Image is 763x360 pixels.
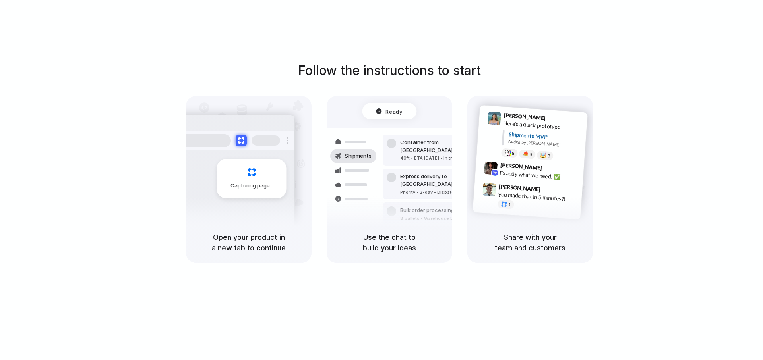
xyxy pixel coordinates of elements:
[498,190,577,204] div: you made that in 5 minutes?!
[512,151,515,156] span: 8
[500,169,579,183] div: Exactly what we need! ✅
[230,182,275,190] span: Capturing page
[298,61,481,80] h1: Follow the instructions to start
[543,186,559,195] span: 9:47 AM
[196,232,302,253] h5: Open your product in a new tab to continue
[540,152,547,158] div: 🤯
[400,215,474,222] div: 8 pallets • Warehouse B • Packed
[400,173,486,188] div: Express delivery to [GEOGRAPHIC_DATA]
[477,232,583,253] h5: Share with your team and customers
[544,164,561,174] span: 9:42 AM
[336,232,443,253] h5: Use the chat to build your ideas
[548,115,564,124] span: 9:41 AM
[400,139,486,154] div: Container from [GEOGRAPHIC_DATA]
[508,130,582,143] div: Shipments MVP
[499,182,541,194] span: [PERSON_NAME]
[548,154,550,158] span: 3
[500,161,542,172] span: [PERSON_NAME]
[386,107,403,115] span: Ready
[503,119,583,133] div: Here's a quick prototype
[400,155,486,162] div: 40ft • ETA [DATE] • In transit
[508,202,511,207] span: 1
[400,189,486,196] div: Priority • 2-day • Dispatched
[400,206,474,214] div: Bulk order processing
[530,152,533,157] span: 5
[504,111,546,122] span: [PERSON_NAME]
[345,152,372,160] span: Shipments
[508,138,581,150] div: Added by [PERSON_NAME]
